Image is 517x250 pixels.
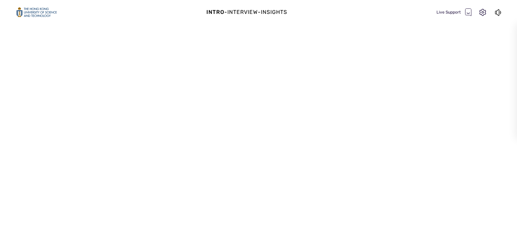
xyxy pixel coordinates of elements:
[436,8,472,16] div: Live Support
[261,8,287,16] div: Insights
[206,8,224,16] div: Intro
[258,8,261,16] div: -
[16,7,57,17] img: logo
[227,8,258,16] div: Interview
[224,8,227,16] div: -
